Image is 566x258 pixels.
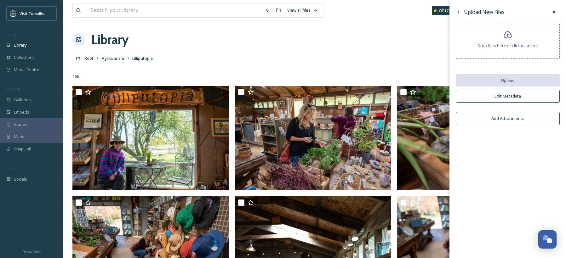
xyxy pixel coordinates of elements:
span: WIDGETS [6,87,21,92]
button: Add Attachments [456,112,560,125]
button: Open Chat [538,230,557,249]
span: Media Centres [14,67,42,73]
span: SOCIALS [6,166,19,171]
span: Root [84,55,94,61]
span: Upload New Files [464,8,505,15]
span: Embeds [14,109,29,115]
span: Stories [14,121,27,127]
span: Socials [14,176,27,182]
span: Drop files here or click to select. [477,43,538,49]
img: Lilliputopia Farm (10).jpg [72,86,229,190]
span: Library [14,42,26,48]
a: Privacy Policy [22,247,41,255]
span: Privacy Policy [22,250,41,254]
span: Maps [14,134,24,140]
span: MEDIA [6,32,17,37]
span: Lilliputopia [132,55,153,61]
img: Lilliputopia Farm (8).jpg [235,86,391,190]
span: Galleries [14,97,31,103]
a: Agritourism [102,54,124,62]
input: Search your library [87,3,261,17]
span: Agritourism [102,55,124,61]
a: Root [84,54,94,62]
span: SnapLink [14,146,31,152]
img: visit-corvallis-badge-dark-blue-orange%281%29.png [10,10,16,17]
span: Visit Corvallis [20,11,44,16]
a: Library [91,30,129,49]
a: View all files [284,4,321,16]
span: Collections [14,54,35,60]
a: Lilliputopia [132,54,153,62]
button: Upload [456,74,560,87]
button: Edit Metadata [456,90,560,103]
a: What's New [432,6,463,15]
img: Lilliputopia Farm (9).jpg [397,86,553,190]
span: 1 file [72,74,81,80]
